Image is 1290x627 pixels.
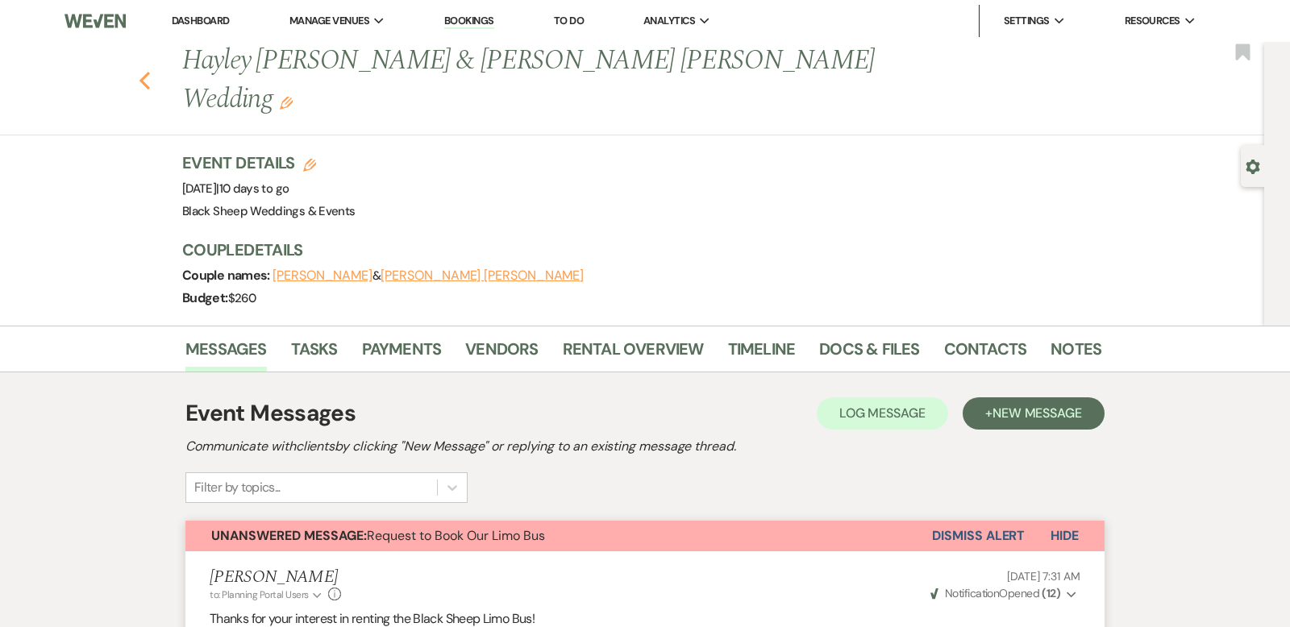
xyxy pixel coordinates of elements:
[182,289,228,306] span: Budget:
[819,336,919,372] a: Docs & Files
[194,478,281,497] div: Filter by topics...
[185,437,1105,456] h2: Communicate with clients by clicking "New Message" or replying to an existing message thread.
[563,336,704,372] a: Rental Overview
[817,397,948,430] button: Log Message
[228,290,256,306] span: $260
[210,610,535,627] span: Thanks for your interest in renting the Black Sheep Limo Bus!
[930,586,1061,600] span: Opened
[211,527,545,544] span: Request to Book Our Limo Bus
[182,152,355,174] h3: Event Details
[185,336,267,372] a: Messages
[210,567,341,588] h5: [PERSON_NAME]
[554,14,584,27] a: To Do
[216,181,289,197] span: |
[643,13,695,29] span: Analytics
[963,397,1105,430] button: +New Message
[219,181,289,197] span: 10 days to go
[728,336,796,372] a: Timeline
[1246,158,1260,173] button: Open lead details
[1004,13,1050,29] span: Settings
[185,521,932,551] button: Unanswered Message:Request to Book Our Limo Bus
[182,239,1085,261] h3: Couple Details
[1125,13,1180,29] span: Resources
[1051,336,1101,372] a: Notes
[210,588,324,602] button: to: Planning Portal Users
[932,521,1025,551] button: Dismiss Alert
[928,585,1080,602] button: NotificationOpened (12)
[839,405,926,421] span: Log Message
[465,336,538,372] a: Vendors
[362,336,442,372] a: Payments
[182,267,273,284] span: Couple names:
[280,95,293,110] button: Edit
[289,13,369,29] span: Manage Venues
[182,42,905,118] h1: Hayley [PERSON_NAME] & [PERSON_NAME] [PERSON_NAME] Wedding
[1042,586,1060,600] strong: ( 12 )
[172,14,230,27] a: Dashboard
[444,14,494,29] a: Bookings
[381,269,584,282] button: [PERSON_NAME] [PERSON_NAME]
[992,405,1082,421] span: New Message
[945,586,999,600] span: Notification
[273,269,372,282] button: [PERSON_NAME]
[182,181,289,197] span: [DATE]
[182,203,355,219] span: Black Sheep Weddings & Events
[273,268,584,284] span: &
[1051,527,1079,544] span: Hide
[64,4,126,38] img: Weven Logo
[185,397,356,430] h1: Event Messages
[291,336,338,372] a: Tasks
[211,527,367,544] strong: Unanswered Message:
[1025,521,1105,551] button: Hide
[1007,569,1080,583] span: [DATE] 7:31 AM
[944,336,1027,372] a: Contacts
[210,588,309,601] span: to: Planning Portal Users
